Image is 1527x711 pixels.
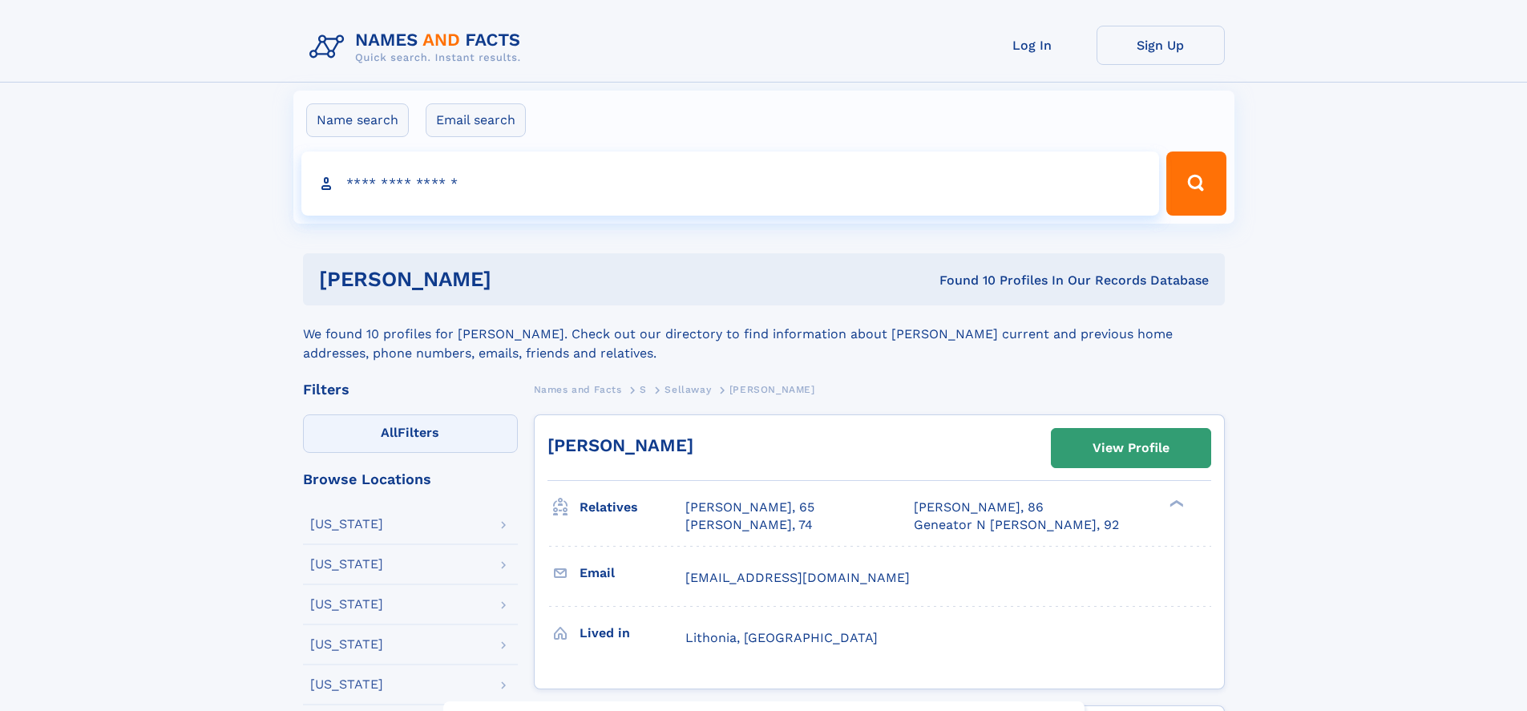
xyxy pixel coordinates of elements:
[640,384,647,395] span: S
[310,598,383,611] div: [US_STATE]
[1093,430,1169,467] div: View Profile
[580,494,685,521] h3: Relatives
[534,379,622,399] a: Names and Facts
[914,499,1044,516] a: [PERSON_NAME], 86
[1097,26,1225,65] a: Sign Up
[310,638,383,651] div: [US_STATE]
[1166,151,1226,216] button: Search Button
[580,560,685,587] h3: Email
[914,516,1119,534] a: Geneator N [PERSON_NAME], 92
[301,151,1160,216] input: search input
[303,26,534,69] img: Logo Names and Facts
[426,103,526,137] label: Email search
[665,384,711,395] span: Sellaway
[303,305,1225,363] div: We found 10 profiles for [PERSON_NAME]. Check out our directory to find information about [PERSON...
[580,620,685,647] h3: Lived in
[547,435,693,455] a: [PERSON_NAME]
[1165,499,1185,509] div: ❯
[1052,429,1210,467] a: View Profile
[310,518,383,531] div: [US_STATE]
[319,269,716,289] h1: [PERSON_NAME]
[729,384,815,395] span: [PERSON_NAME]
[310,678,383,691] div: [US_STATE]
[310,558,383,571] div: [US_STATE]
[715,272,1209,289] div: Found 10 Profiles In Our Records Database
[968,26,1097,65] a: Log In
[685,570,910,585] span: [EMAIL_ADDRESS][DOMAIN_NAME]
[665,379,711,399] a: Sellaway
[303,472,518,487] div: Browse Locations
[381,425,398,440] span: All
[685,630,878,645] span: Lithonia, [GEOGRAPHIC_DATA]
[306,103,409,137] label: Name search
[303,414,518,453] label: Filters
[685,516,813,534] a: [PERSON_NAME], 74
[640,379,647,399] a: S
[303,382,518,397] div: Filters
[685,499,814,516] a: [PERSON_NAME], 65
